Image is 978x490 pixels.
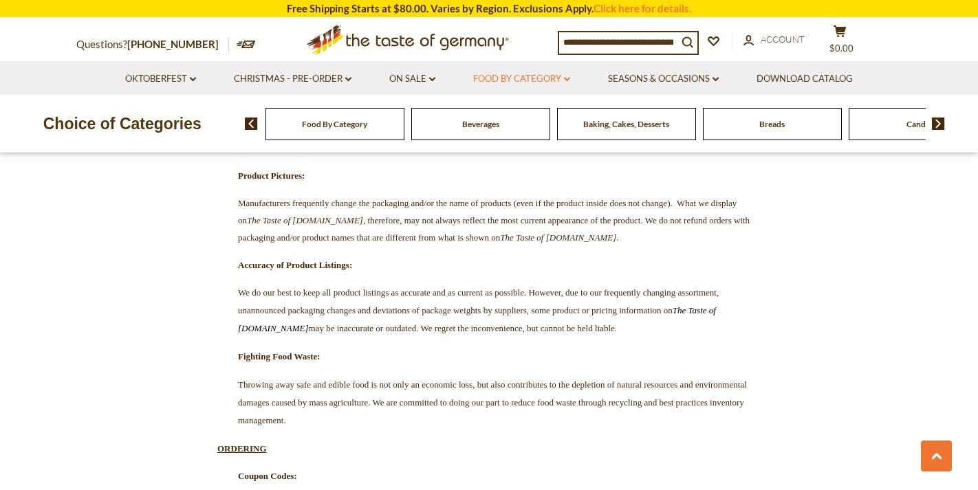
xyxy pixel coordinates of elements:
[238,287,719,333] span: We do our best to keep all product listings as accurate and as current as possible. However, due ...
[238,379,747,425] span: Throwing away safe and edible food is not only an economic loss, but also contributes to the depl...
[473,71,570,87] a: Food By Category
[245,118,258,130] img: previous arrow
[217,443,267,454] strong: ORDERING
[302,119,367,129] a: Food By Category
[76,36,229,54] p: Questions?
[743,32,805,47] a: Account
[389,71,435,87] a: On Sale
[238,198,750,243] span: Manufacturers frequently change the packaging and/or the name of products (even if the product in...
[238,305,716,333] em: The Taste of [DOMAIN_NAME]
[247,215,363,225] em: The Taste of [DOMAIN_NAME]
[608,71,719,87] a: Seasons & Occasions
[583,119,669,129] a: Baking, Cakes, Desserts
[819,25,860,59] button: $0.00
[127,38,219,50] a: [PHONE_NUMBER]
[238,170,305,181] strong: Product Pictures:
[125,71,196,87] a: Oktoberfest
[238,260,352,270] span: Accuracy of Product Listings:
[757,71,853,87] a: Download Catalog
[462,119,499,129] a: Beverages
[829,43,854,54] span: $0.00
[234,71,351,87] a: Christmas - PRE-ORDER
[759,119,785,129] a: Breads
[761,34,805,45] span: Account
[906,119,930,129] a: Candy
[932,118,945,130] img: next arrow
[500,232,616,243] em: The Taste of [DOMAIN_NAME]
[238,351,320,361] span: Fighting Food Waste:
[238,471,297,481] strong: Coupon Codes:
[594,2,691,14] a: Click here for details.
[309,323,617,333] span: may be inaccurate or outdated. We regret the inconvenience, but cannot be held liable.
